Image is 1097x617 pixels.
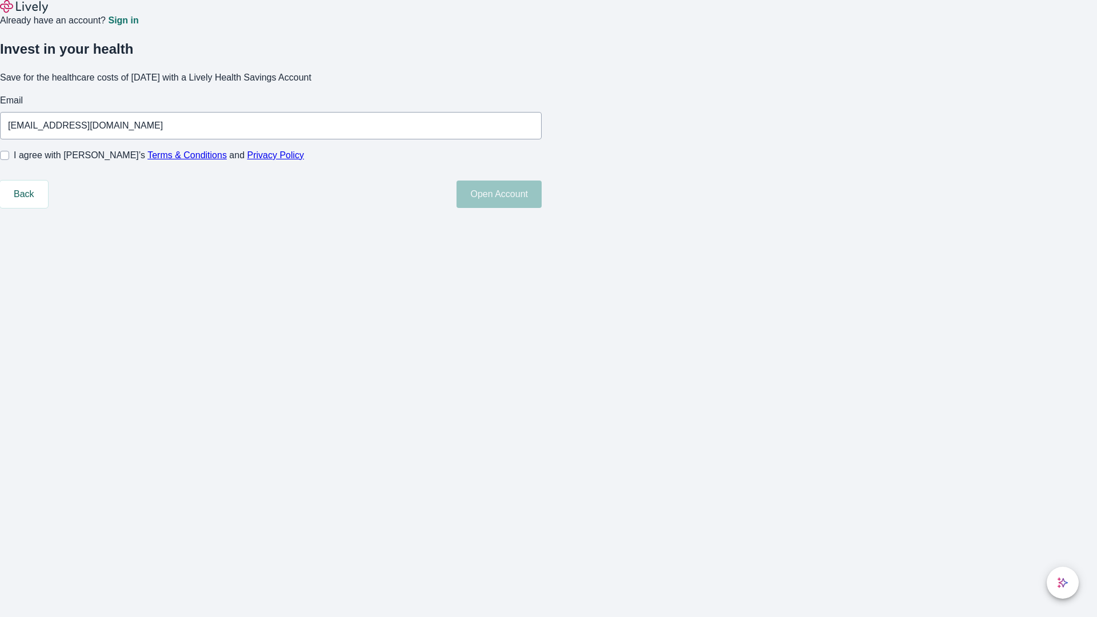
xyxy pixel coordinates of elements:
svg: Lively AI Assistant [1057,577,1068,588]
button: chat [1047,567,1079,599]
span: I agree with [PERSON_NAME]’s and [14,149,304,162]
a: Sign in [108,16,138,25]
a: Terms & Conditions [147,150,227,160]
a: Privacy Policy [247,150,305,160]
